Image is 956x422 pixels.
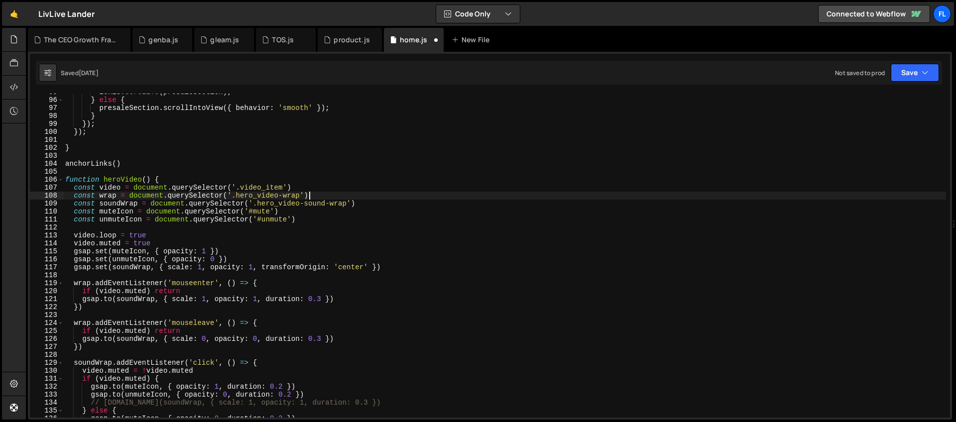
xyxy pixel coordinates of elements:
div: 103 [30,152,64,160]
div: 101 [30,136,64,144]
div: 118 [30,271,64,279]
a: 🤙 [2,2,26,26]
div: 115 [30,247,64,255]
div: 96 [30,96,64,104]
div: 100 [30,128,64,136]
div: LivLive Lander [38,8,95,20]
div: 112 [30,223,64,231]
div: 124 [30,319,64,327]
a: Connected to Webflow [818,5,930,23]
div: 110 [30,208,64,215]
div: genba.js [148,35,178,45]
div: home.js [400,35,427,45]
div: 128 [30,351,64,359]
div: 117 [30,263,64,271]
button: Code Only [436,5,520,23]
div: 122 [30,303,64,311]
div: The CEO Growth Framework.js [44,35,119,45]
div: 111 [30,215,64,223]
div: 106 [30,176,64,184]
div: 105 [30,168,64,176]
div: 102 [30,144,64,152]
div: 116 [30,255,64,263]
div: 135 [30,407,64,415]
div: 98 [30,112,64,120]
div: 129 [30,359,64,367]
div: 97 [30,104,64,112]
div: 127 [30,343,64,351]
div: 126 [30,335,64,343]
a: Fl [933,5,951,23]
div: [DATE] [79,69,99,77]
div: 123 [30,311,64,319]
div: 121 [30,295,64,303]
div: 120 [30,287,64,295]
div: 130 [30,367,64,375]
div: 104 [30,160,64,168]
button: Save [891,64,939,82]
div: 133 [30,391,64,399]
div: 107 [30,184,64,192]
div: 131 [30,375,64,383]
div: TOS.js [272,35,294,45]
div: 109 [30,200,64,208]
div: 125 [30,327,64,335]
div: 119 [30,279,64,287]
div: 99 [30,120,64,128]
div: 134 [30,399,64,407]
div: 108 [30,192,64,200]
div: gleam.js [210,35,239,45]
div: product.js [334,35,370,45]
div: Not saved to prod [835,69,885,77]
div: 114 [30,239,64,247]
div: 132 [30,383,64,391]
div: 113 [30,231,64,239]
div: Saved [61,69,99,77]
div: New File [452,35,493,45]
